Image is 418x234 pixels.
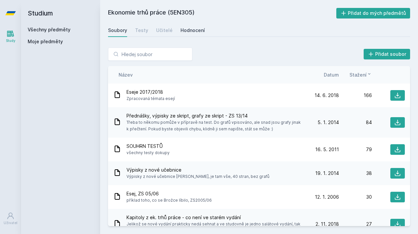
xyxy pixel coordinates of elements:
[6,38,15,43] div: Study
[1,26,20,47] a: Study
[126,214,303,221] span: Kapitoly z ek. trhů práce - co není ve starém vydání
[364,49,410,59] button: Přidat soubor
[339,146,372,153] div: 79
[126,119,303,132] span: Třeba to někomu pomůže v přípravě na test. Do grafů vpisováno, ale snad jsou grafy jinak k přečte...
[349,71,372,78] button: Stažení
[126,95,175,102] span: Zpracovaná témata esejí
[324,71,339,78] button: Datum
[339,92,372,99] div: 166
[349,71,367,78] span: Stažení
[4,220,17,225] div: Uživatel
[28,27,70,32] a: Všechny předměty
[126,150,170,156] span: všechny testy dokupy
[1,209,20,229] a: Uživatel
[108,8,336,18] h2: Ekonomie trhů práce (5EN305)
[126,167,269,173] span: Výpisky z nové učebnice
[108,27,127,34] div: Soubory
[108,48,192,61] input: Hledej soubor
[156,27,173,34] div: Učitelé
[156,24,173,37] a: Učitelé
[108,24,127,37] a: Soubory
[126,173,269,180] span: Výpisky z nové učebnice [PERSON_NAME], je tam vše, 40 stran, bez grafů
[316,221,339,227] span: 2. 11. 2018
[135,24,148,37] a: Testy
[28,38,63,45] span: Moje předměty
[339,194,372,200] div: 30
[315,194,339,200] span: 12. 1. 2006
[339,170,372,177] div: 38
[339,119,372,126] div: 84
[315,170,339,177] span: 19. 1. 2014
[126,197,212,204] span: příklad toho, co se Brožce líbilo, ZS2005/06
[318,119,339,126] span: 5. 1. 2014
[181,27,205,34] div: Hodnocení
[339,221,372,227] div: 27
[126,113,303,119] span: Přednášky, výpisky ze skript, grafy ze skript - ZS 13/14
[181,24,205,37] a: Hodnocení
[336,8,410,18] button: Přidat do mých předmětů
[126,89,175,95] span: Eseje 2017/2018
[126,221,303,234] span: Jelikož se nové vydání prakticky nedá sehnat a ve studovně je jedno salátové vydání, tak jsem nas...
[315,146,339,153] span: 16. 5. 2011
[315,92,339,99] span: 14. 6. 2018
[119,71,133,78] button: Název
[126,190,212,197] span: Esej, ZS 05/06
[135,27,148,34] div: Testy
[126,143,170,150] span: SOUHRN TESTŮ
